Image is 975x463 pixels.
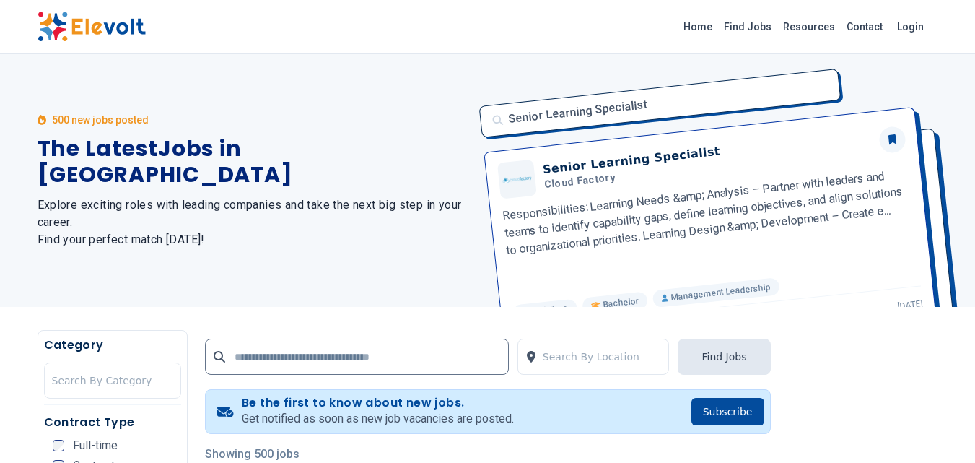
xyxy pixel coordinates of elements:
a: Home [678,15,718,38]
h2: Explore exciting roles with leading companies and take the next big step in your career. Find you... [38,196,471,248]
a: Login [888,12,932,41]
span: Full-time [73,440,118,451]
h1: The Latest Jobs in [GEOGRAPHIC_DATA] [38,136,471,188]
h5: Category [44,337,181,354]
img: Elevolt [38,12,146,42]
p: 500 new jobs posted [52,113,149,127]
h4: Be the first to know about new jobs. [242,396,514,410]
a: Find Jobs [718,15,777,38]
h5: Contract Type [44,414,181,431]
p: Showing 500 jobs [205,446,771,463]
button: Find Jobs [678,339,770,375]
a: Contact [841,15,888,38]
a: Resources [777,15,841,38]
p: Get notified as soon as new job vacancies are posted. [242,410,514,428]
input: Full-time [53,440,64,451]
button: Subscribe [691,398,764,425]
